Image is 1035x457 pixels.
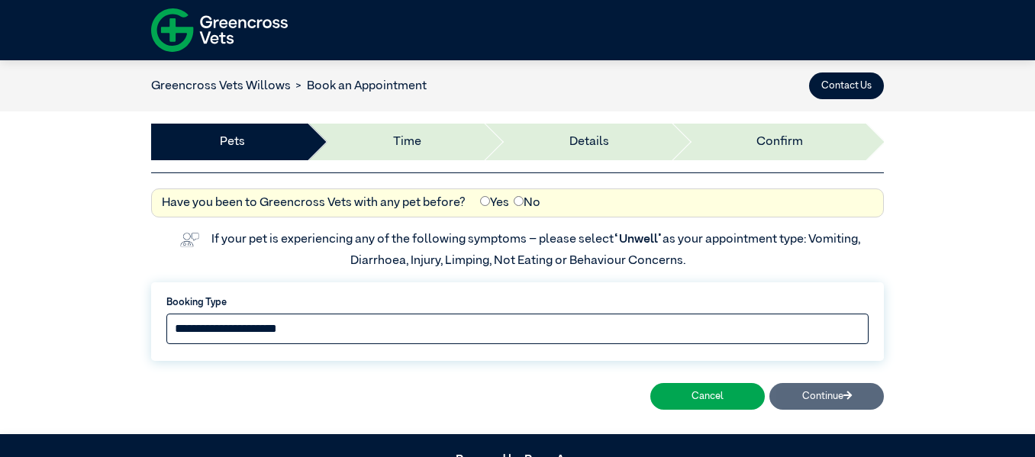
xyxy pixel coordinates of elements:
[151,4,288,56] img: f-logo
[514,194,540,212] label: No
[614,233,663,246] span: “Unwell”
[809,72,884,99] button: Contact Us
[480,196,490,206] input: Yes
[514,196,524,206] input: No
[175,227,204,252] img: vet
[211,233,862,267] label: If your pet is experiencing any of the following symptoms – please select as your appointment typ...
[220,133,245,151] a: Pets
[480,194,509,212] label: Yes
[151,77,427,95] nav: breadcrumb
[291,77,427,95] li: Book an Appointment
[166,295,869,310] label: Booking Type
[151,80,291,92] a: Greencross Vets Willows
[162,194,466,212] label: Have you been to Greencross Vets with any pet before?
[650,383,765,410] button: Cancel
